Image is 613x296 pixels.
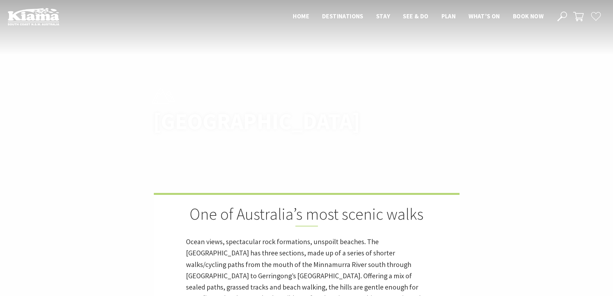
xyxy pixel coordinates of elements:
nav: Main Menu [286,11,550,22]
h1: [GEOGRAPHIC_DATA] [153,109,335,134]
h2: One of Australia’s most scenic walks [186,205,427,226]
span: Plan [441,12,456,20]
img: Kiama Logo [8,8,59,25]
span: Home [293,12,309,20]
span: See & Do [403,12,428,20]
span: Stay [376,12,390,20]
span: What’s On [469,12,500,20]
span: Destinations [322,12,363,20]
span: Book now [513,12,543,20]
